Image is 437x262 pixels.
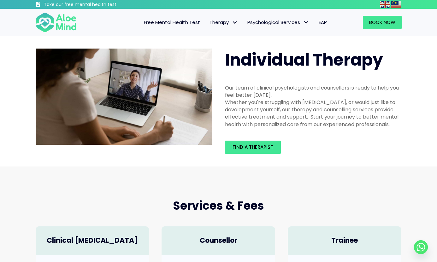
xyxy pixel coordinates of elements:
[391,1,402,8] a: Malay
[205,16,243,29] a: TherapyTherapy: submenu
[314,16,332,29] a: EAP
[243,16,314,29] a: Psychological ServicesPsychological Services: submenu
[225,99,402,128] div: Whether you're struggling with [MEDICAL_DATA], or would just like to development yourself, our th...
[36,49,212,145] img: Therapy online individual
[44,2,150,8] h3: Take our free mental health test
[247,19,309,26] span: Psychological Services
[369,19,395,26] span: Book Now
[36,2,150,9] a: Take our free mental health test
[225,84,402,99] div: Our team of clinical psychologists and counsellors is ready to help you feel better [DATE].
[36,12,77,33] img: Aloe mind Logo
[210,19,238,26] span: Therapy
[380,1,391,8] a: English
[391,1,401,8] img: ms
[294,236,395,246] h4: Trainee
[363,16,402,29] a: Book Now
[225,48,383,71] span: Individual Therapy
[319,19,327,26] span: EAP
[225,141,281,154] a: Find a therapist
[144,19,200,26] span: Free Mental Health Test
[173,198,264,214] span: Services & Fees
[230,18,239,27] span: Therapy: submenu
[233,144,273,150] span: Find a therapist
[168,236,269,246] h4: Counsellor
[42,236,143,246] h4: Clinical [MEDICAL_DATA]
[414,240,428,254] a: Whatsapp
[380,1,390,8] img: en
[139,16,205,29] a: Free Mental Health Test
[85,16,332,29] nav: Menu
[302,18,311,27] span: Psychological Services: submenu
